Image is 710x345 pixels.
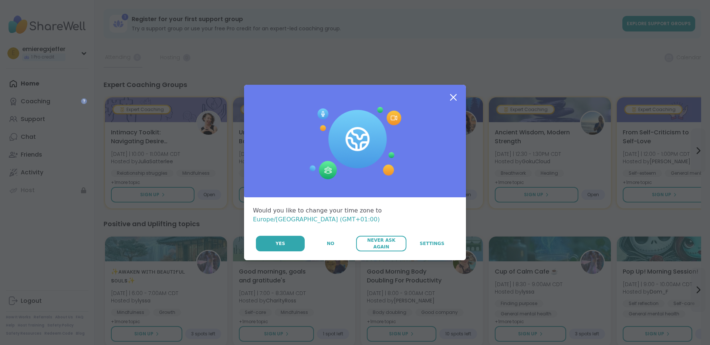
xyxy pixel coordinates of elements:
button: Never Ask Again [356,236,406,251]
button: No [305,236,355,251]
button: Yes [256,236,305,251]
a: Settings [407,236,457,251]
span: Yes [275,240,285,247]
span: Never Ask Again [360,237,402,250]
span: Europe/[GEOGRAPHIC_DATA] (GMT+01:00) [253,216,380,223]
span: No [327,240,334,247]
img: Session Experience [309,107,401,180]
iframe: Spotlight [81,98,87,104]
div: Would you like to change your time zone to [253,206,457,224]
span: Settings [420,240,444,247]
